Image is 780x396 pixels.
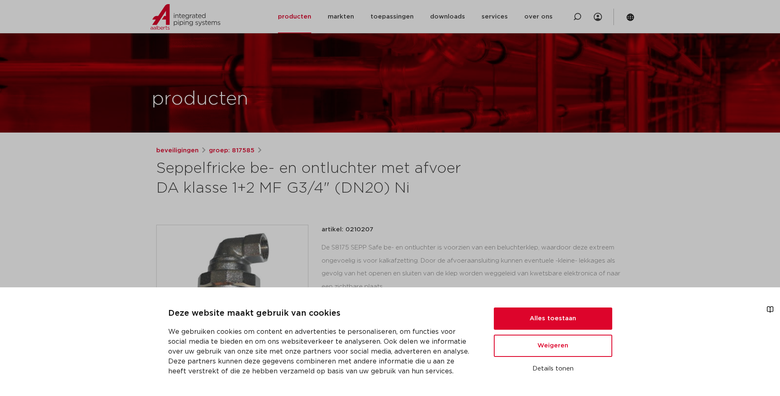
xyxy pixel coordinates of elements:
[322,225,373,235] p: artikel: 0210207
[494,307,612,330] button: Alles toestaan
[156,146,199,156] a: beveiligingen
[156,159,465,198] h1: Seppelfricke be- en ontluchter met afvoer DA klasse 1+2 MF G3/4" (DN20) Ni
[157,225,308,377] img: Product Image for Seppelfricke be- en ontluchter met afvoer DA klasse 1+2 MF G3/4" (DN20) Ni
[494,362,612,376] button: Details tonen
[168,327,474,376] p: We gebruiken cookies om content en advertenties te personaliseren, om functies voor social media ...
[494,335,612,357] button: Weigeren
[209,146,255,156] a: groep: 817585
[168,307,474,320] p: Deze website maakt gebruik van cookies
[322,241,624,324] div: De S8175 SEPP Safe be- en ontluchter is voorzien van een beluchterklep, waardoor deze extreem ong...
[152,86,248,112] h1: producten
